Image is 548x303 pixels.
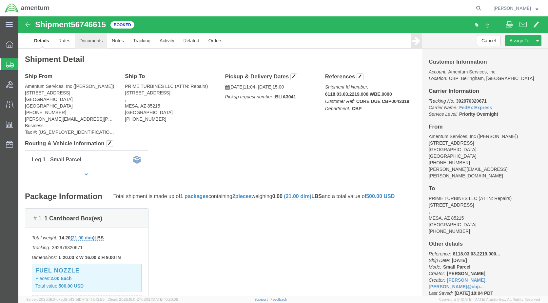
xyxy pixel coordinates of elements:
span: Server: 2025.18.0-c7ad5f513fb [26,297,105,301]
img: logo [5,3,50,13]
span: [DATE] 14:43:55 [78,297,105,301]
span: [DATE] 10:20:09 [152,297,178,301]
a: Feedback [270,297,287,301]
span: Copyright © [DATE]-[DATE] Agistix Inc., All Rights Reserved [439,297,540,302]
span: Client: 2025.18.0-27d3021 [108,297,178,301]
button: [PERSON_NAME] [493,4,539,12]
span: Eric Aanesatd [494,5,531,12]
a: Support [254,297,271,301]
iframe: FS Legacy Container [18,16,548,296]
